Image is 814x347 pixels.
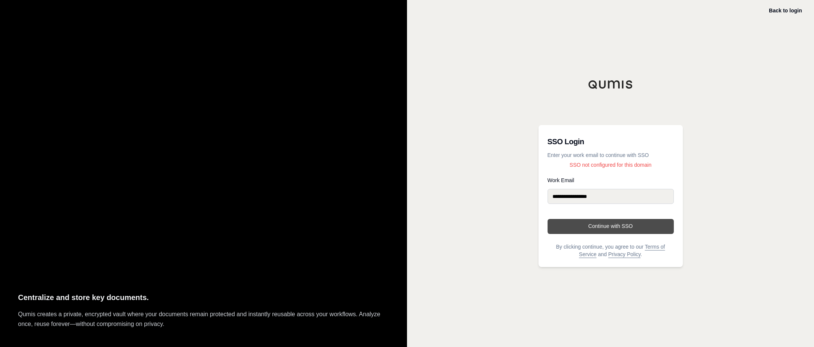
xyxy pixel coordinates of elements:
h3: SSO Login [548,134,674,149]
a: Privacy Policy [608,251,640,257]
p: Centralize and store key documents. [18,291,389,304]
p: By clicking continue, you agree to our and . [548,243,674,258]
p: SSO not configured for this domain [548,161,674,169]
p: Enter your work email to continue with SSO [548,151,674,159]
a: Back to login [769,8,802,14]
p: Qumis creates a private, encrypted vault where your documents remain protected and instantly reus... [18,309,389,329]
button: Continue with SSO [548,219,674,234]
label: Work Email [548,178,674,183]
a: Terms of Service [579,244,665,257]
img: Qumis [588,80,633,89]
